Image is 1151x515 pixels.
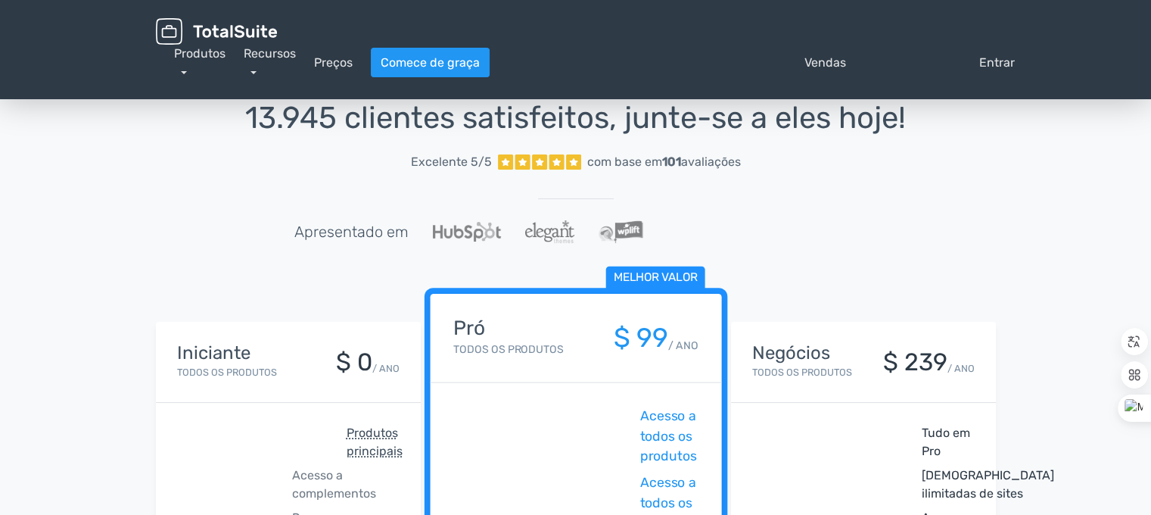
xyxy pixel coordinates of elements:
font: / ANO [947,363,975,374]
a: Comece de graça [371,48,490,77]
font: verificar [453,473,633,493]
font: Pró [453,317,485,340]
a: Excelente 5/5 com base em101avaliações [156,147,996,177]
font: 13.945 clientes satisfeitos, junte-se a eles hoje! [245,100,906,136]
font: $ 0 [336,348,372,376]
font: Melhor valor [613,270,697,285]
font: Entrar [979,55,1015,70]
font: Preços [314,55,353,70]
font: Todos os produtos [177,367,277,378]
font: pergunta_resposta [490,54,798,72]
font: / ANO [668,339,698,351]
font: Acesso a complementos [292,468,376,501]
img: Temas Elegantes [525,220,574,243]
font: Excelente 5/5 [411,154,492,169]
font: Todos os produtos [453,343,563,356]
font: Apresentado em [294,223,409,241]
font: $ 99 [613,322,668,354]
font: Recursos [244,46,296,61]
font: Vendas [804,55,846,70]
font: Todos os produtos [752,367,852,378]
font: Comece de graça [381,55,480,70]
font: Acesso a todos os produtos [639,408,696,464]
font: / ANO [372,363,400,374]
font: Tudo em Pro [922,426,970,458]
font: 101 [662,154,681,169]
font: avaliações [681,154,741,169]
font: com base em [587,154,662,169]
font: [DEMOGRAPHIC_DATA] ilimitadas de sites [922,468,1054,501]
a: pessoaEntrar [864,54,1015,72]
a: Produtos [174,46,226,79]
a: pergunta_respostaVendas [490,54,846,72]
font: Produtos [174,46,226,61]
font: Iniciante [177,342,250,364]
a: Preços [314,54,353,72]
font: pessoa [864,54,973,72]
img: WPLift [599,220,643,243]
img: TotalSuite para WordPress [156,18,277,45]
font: $ 239 [883,348,947,376]
img: Hubspot [433,222,501,242]
font: verificar [453,407,633,426]
font: Negócios [752,342,830,364]
font: verificar [752,467,916,485]
font: Produtos principais [347,426,403,458]
font: verificar [177,424,341,442]
font: fechar [177,467,286,485]
a: Recursos [244,46,296,79]
font: verificar [752,424,916,442]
